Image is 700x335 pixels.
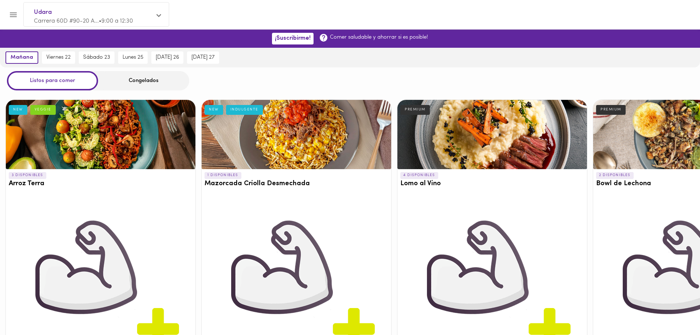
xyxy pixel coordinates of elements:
button: Menu [4,6,22,24]
div: Lomo al Vino [397,100,587,169]
p: 3 DISPONIBLES [9,172,46,179]
p: 1 DISPONIBLES [205,172,241,179]
span: Carrera 60D #90-20 A... • 9:00 a 12:30 [34,18,133,24]
span: lunes 25 [122,54,143,61]
p: Comer saludable y ahorrar si es posible! [330,34,428,41]
button: mañana [5,51,38,64]
div: Arroz Terra [6,100,195,169]
span: Udara [34,8,151,17]
div: Mazorcada Criolla Desmechada [202,100,391,169]
div: PREMIUM [400,105,430,114]
div: Listos para comer [7,71,98,90]
span: [DATE] 26 [156,54,179,61]
button: viernes 22 [42,51,75,64]
div: Congelados [98,71,189,90]
button: [DATE] 26 [151,51,183,64]
span: ¡Suscribirme! [275,35,311,42]
button: sábado 23 [79,51,114,64]
h3: Arroz Terra [9,180,192,188]
div: VEGGIE [30,105,56,114]
button: lunes 25 [118,51,148,64]
p: 4 DISPONIBLES [400,172,438,179]
h3: Mazorcada Criolla Desmechada [205,180,388,188]
button: [DATE] 27 [187,51,219,64]
span: [DATE] 27 [191,54,215,61]
div: NEW [205,105,223,114]
span: viernes 22 [46,54,71,61]
iframe: Messagebird Livechat Widget [544,36,693,328]
h3: Lomo al Vino [400,180,584,188]
button: ¡Suscribirme! [272,33,314,44]
div: INDULGENTE [226,105,263,114]
span: mañana [11,54,33,61]
span: sábado 23 [83,54,110,61]
div: NEW [9,105,27,114]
